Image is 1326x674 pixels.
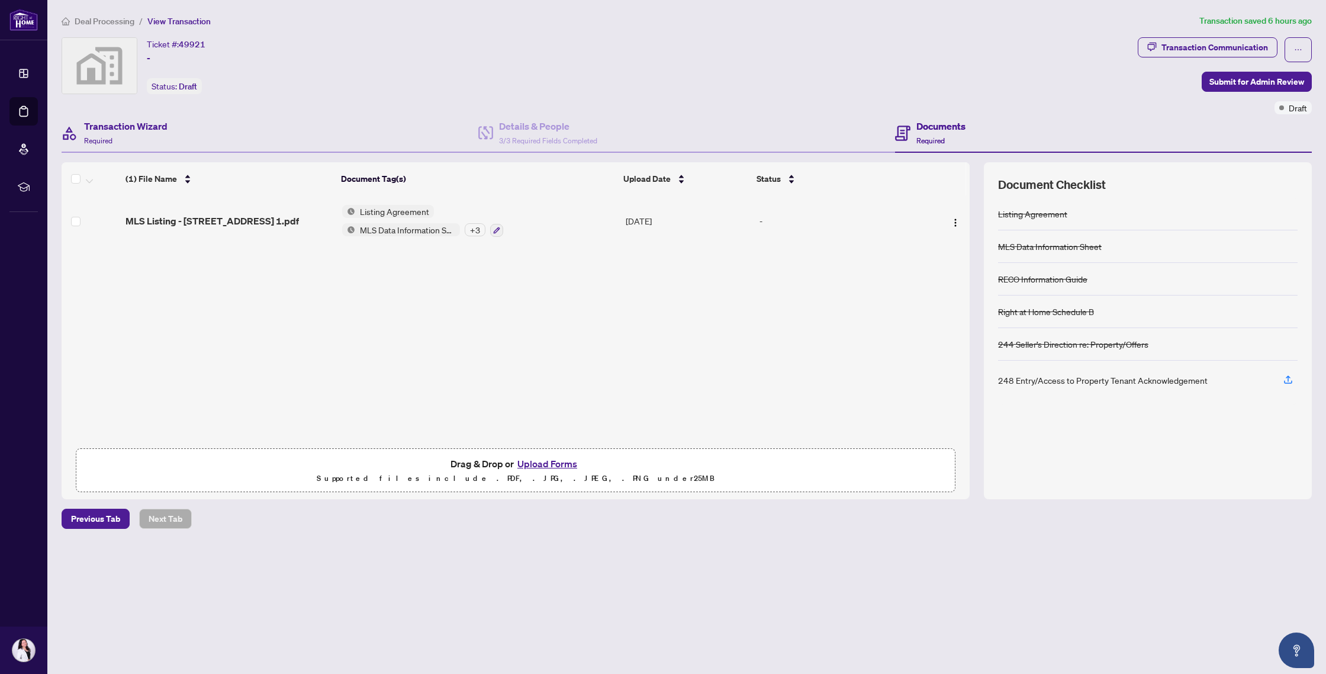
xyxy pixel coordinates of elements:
[759,214,918,227] div: -
[71,509,120,528] span: Previous Tab
[62,509,130,529] button: Previous Tab
[179,39,205,50] span: 49921
[75,16,134,27] span: Deal Processing
[1202,72,1312,92] button: Submit for Admin Review
[76,449,955,493] span: Drag & Drop orUpload FormsSupported files include .PDF, .JPG, .JPEG, .PNG under25MB
[465,223,485,236] div: + 3
[623,172,671,185] span: Upload Date
[951,218,960,227] img: Logo
[998,374,1208,387] div: 248 Entry/Access to Property Tenant Acknowledgement
[125,172,177,185] span: (1) File Name
[1161,38,1268,57] div: Transaction Communication
[147,78,202,94] div: Status:
[342,205,503,237] button: Status IconListing AgreementStatus IconMLS Data Information Sheet+3
[342,205,355,218] img: Status Icon
[619,162,752,195] th: Upload Date
[342,223,355,236] img: Status Icon
[83,471,948,486] p: Supported files include .PDF, .JPG, .JPEG, .PNG under 25 MB
[916,136,945,145] span: Required
[998,240,1102,253] div: MLS Data Information Sheet
[1138,37,1277,57] button: Transaction Communication
[998,305,1094,318] div: Right at Home Schedule B
[121,162,337,195] th: (1) File Name
[757,172,781,185] span: Status
[12,639,35,662] img: Profile Icon
[1209,72,1304,91] span: Submit for Admin Review
[62,17,70,25] span: home
[514,456,581,471] button: Upload Forms
[355,223,460,236] span: MLS Data Information Sheet
[499,119,597,133] h4: Details & People
[1279,633,1314,668] button: Open asap
[139,509,192,529] button: Next Tab
[84,136,112,145] span: Required
[998,338,1148,351] div: 244 Seller’s Direction re: Property/Offers
[916,119,965,133] h4: Documents
[147,37,205,51] div: Ticket #:
[450,456,581,471] span: Drag & Drop or
[139,14,143,28] li: /
[499,136,597,145] span: 3/3 Required Fields Completed
[998,176,1106,193] span: Document Checklist
[1199,14,1312,28] article: Transaction saved 6 hours ago
[147,16,211,27] span: View Transaction
[62,38,137,94] img: svg%3e
[179,81,197,92] span: Draft
[9,9,38,31] img: logo
[998,207,1067,220] div: Listing Agreement
[125,214,299,228] span: MLS Listing - [STREET_ADDRESS] 1.pdf
[147,51,150,65] span: -
[1294,46,1302,54] span: ellipsis
[946,211,965,230] button: Logo
[336,162,618,195] th: Document Tag(s)
[1289,101,1307,114] span: Draft
[752,162,919,195] th: Status
[84,119,168,133] h4: Transaction Wizard
[355,205,434,218] span: Listing Agreement
[998,272,1087,285] div: RECO Information Guide
[621,195,755,246] td: [DATE]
